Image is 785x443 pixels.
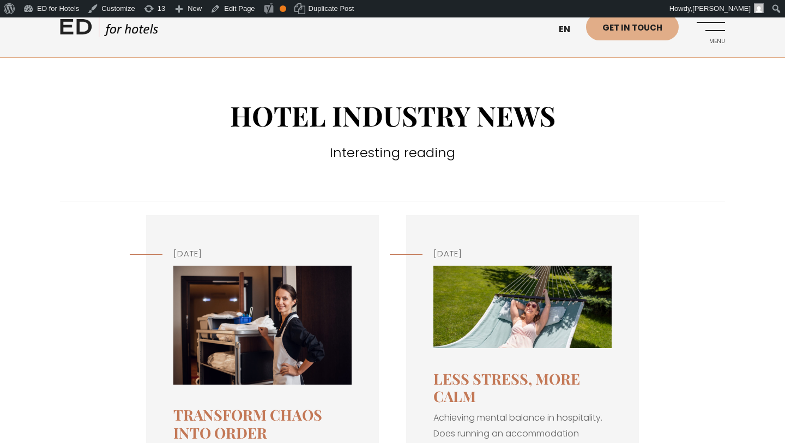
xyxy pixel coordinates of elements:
[433,248,612,260] h5: [DATE]
[695,14,725,44] a: Menu
[60,143,725,163] h3: Interesting reading
[60,99,725,132] h1: HOTEL INDUSTRY NEWS
[173,248,352,260] h5: [DATE]
[695,38,725,45] span: Menu
[173,405,322,442] a: Transform chaos into order
[553,16,586,43] a: en
[173,266,352,385] img: Majapidamine I Kaasaegne majutustarkvara BOUK
[433,369,580,406] a: Less stress, more calm
[280,5,286,12] div: OK
[692,4,751,13] span: [PERSON_NAME]
[433,266,612,348] img: Vaimne tervis heaolu ettevõtluses
[60,16,158,44] a: ED HOTELS
[586,14,679,40] a: Get in touch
